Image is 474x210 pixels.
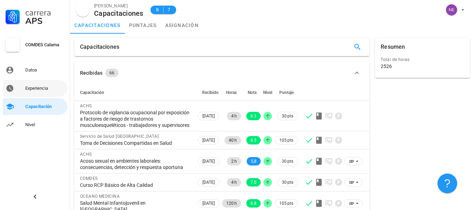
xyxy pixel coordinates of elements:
[74,62,369,84] button: Recibidas 66
[70,17,125,34] a: capacitaciones
[202,199,215,207] span: [DATE]
[80,140,191,146] div: Toma de Decisiones Compartidas en Salud
[80,158,191,170] div: Acoso sexual en ambientes laborales: consecuencias, detección y respuesta oportuna
[251,199,256,208] span: 6.8
[242,84,262,101] th: Nota
[231,157,237,165] span: 2 h
[221,84,242,101] th: Horas
[229,136,237,144] span: 40 h
[202,178,215,186] span: [DATE]
[80,152,92,157] span: ACHS
[251,112,256,120] span: 6.3
[25,67,65,73] div: Datos
[282,158,293,165] span: 30 pts
[196,84,221,101] th: Recibido
[202,136,215,144] span: [DATE]
[446,4,457,15] div: avatar
[3,98,67,115] a: Capacitación
[3,62,67,79] a: Datos
[80,38,119,56] div: Capacitaciones
[80,134,159,139] span: Servicio de Salud [GEOGRAPHIC_DATA]
[25,122,65,128] div: Nivel
[263,90,272,95] span: Nivel
[381,38,405,56] div: Resumen
[226,199,237,208] span: 120 h
[282,113,293,120] span: 30 pts
[80,69,102,77] div: Recibidas
[251,136,256,144] span: 6.5
[381,56,464,63] div: Total de horas
[202,157,215,165] span: [DATE]
[25,42,65,48] div: COMDES Calama
[231,178,237,187] span: 4 h
[251,157,256,165] span: 5,8
[279,90,294,95] span: Puntaje
[381,63,392,69] div: 2526
[3,116,67,133] a: Nivel
[231,112,237,120] span: 4 h
[226,90,237,95] span: Horas
[109,69,114,77] span: 66
[80,109,191,128] div: Protocolo de vigilancia ocupacional por exposición a factores de riesgo de trastornos musculoesqu...
[251,178,256,187] span: 7.0
[166,6,172,13] span: 7
[125,17,161,34] a: puntajes
[3,80,67,97] a: Experiencia
[202,112,215,120] span: [DATE]
[25,8,65,17] div: Carrera
[25,86,65,91] div: Experiencia
[25,104,65,109] div: Capacitación
[273,84,299,101] th: Puntaje
[279,200,293,207] span: 105 pts
[80,194,120,199] span: OCEANO MEDICINA
[25,17,65,25] div: APS
[161,17,203,34] a: asignación
[80,176,98,181] span: COMDES
[94,2,143,9] div: [PERSON_NAME]
[80,182,191,188] div: Curso RCP Básico de Alta Calidad
[94,9,143,17] div: Capacitaciones
[80,103,92,108] span: ACHS
[202,90,219,95] span: Recibido
[262,84,273,101] th: Nivel
[282,179,293,186] span: 30 pts
[76,3,90,17] div: avatar
[248,90,256,95] span: Nota
[155,6,160,13] span: B
[80,90,104,95] span: Capacitación
[279,137,293,144] span: 105 pts
[74,84,196,101] th: Capacitación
